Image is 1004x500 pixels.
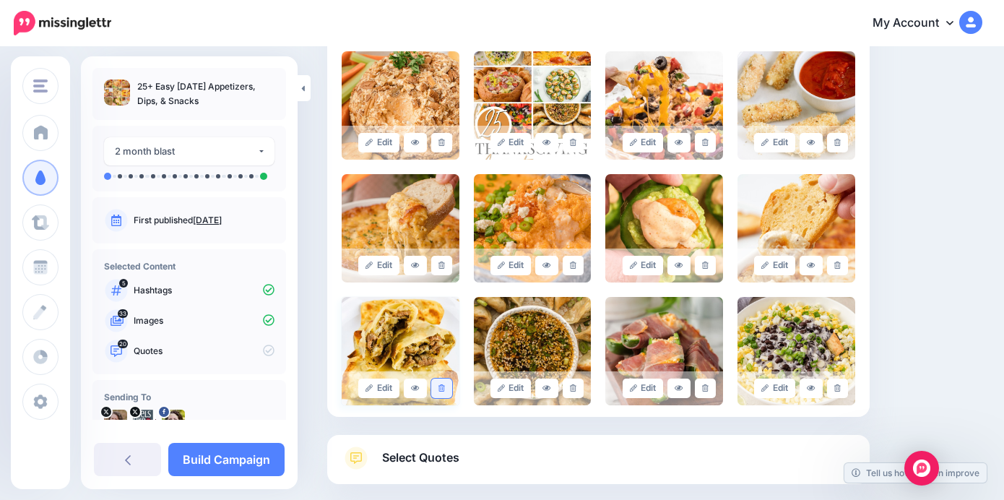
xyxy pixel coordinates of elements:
[358,379,399,398] a: Edit
[605,174,723,283] img: 4694328d4982155a033ed1bca69c1164_large.jpg
[623,379,664,398] a: Edit
[358,133,399,152] a: Edit
[490,256,532,275] a: Edit
[134,345,274,358] p: Quotes
[137,79,274,108] p: 25+ Easy [DATE] Appetizers, Dips, & Snacks
[342,447,855,484] a: Select Quotes
[193,215,222,225] a: [DATE]
[358,256,399,275] a: Edit
[342,297,459,405] img: e562691866a208e29b9ada831aa7925b_large.jpg
[737,174,855,283] img: af2a4cccf50d880d766130041999a953_large.jpg
[490,133,532,152] a: Edit
[33,79,48,92] img: menu.png
[844,463,987,483] a: Tell us how we can improve
[133,410,156,433] img: -q9zgOOs-47689.png
[14,11,111,35] img: Missinglettr
[104,79,130,105] img: 6e5183191ab5dd1764e3bc30faa036af_thumb.jpg
[104,392,274,402] h4: Sending To
[754,256,795,275] a: Edit
[118,309,128,318] span: 33
[342,174,459,283] img: 9394b49d2889851e55fed58e626c4ca1_large.jpg
[623,133,664,152] a: Edit
[858,6,982,41] a: My Account
[104,261,274,272] h4: Selected Content
[605,51,723,160] img: 0b564989671e64abc42a412ba2a5fd9a_large.jpg
[904,451,939,486] div: Open Intercom Messenger
[134,284,274,297] p: Hashtags
[118,340,128,348] span: 20
[115,143,257,160] div: 2 month blast
[474,51,592,160] img: 44a451163f86a8dd85bdb2c70306e405_large.jpg
[737,297,855,405] img: 3156c6f689cb26a38dea249e6eff833d_large.jpg
[382,448,459,467] span: Select Quotes
[342,51,459,160] img: e232f8c8295325e78c6d4c4c3b9b9a31_large.jpg
[162,410,185,433] img: 38085026_10156550668192359_4842997645431537664_n-bsa68663.jpg
[754,379,795,398] a: Edit
[623,256,664,275] a: Edit
[490,379,532,398] a: Edit
[119,279,128,288] span: 5
[134,314,274,327] p: Images
[474,297,592,405] img: cfed82c8303e48cf72532db2f5e2ee57_large.jpg
[605,297,723,405] img: 30b2b2b175548a04e4e7f5a4e2d1da63_large.jpg
[104,137,274,165] button: 2 month blast
[474,174,592,283] img: 71511558ff5ad14922a41066a1e99354_large.jpg
[737,51,855,160] img: 6207697dac0a153afa49cddaa1e9e6c4_large.jpg
[104,410,127,433] img: pfFiH1u_-43245.jpg
[134,214,274,227] p: First published
[754,133,795,152] a: Edit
